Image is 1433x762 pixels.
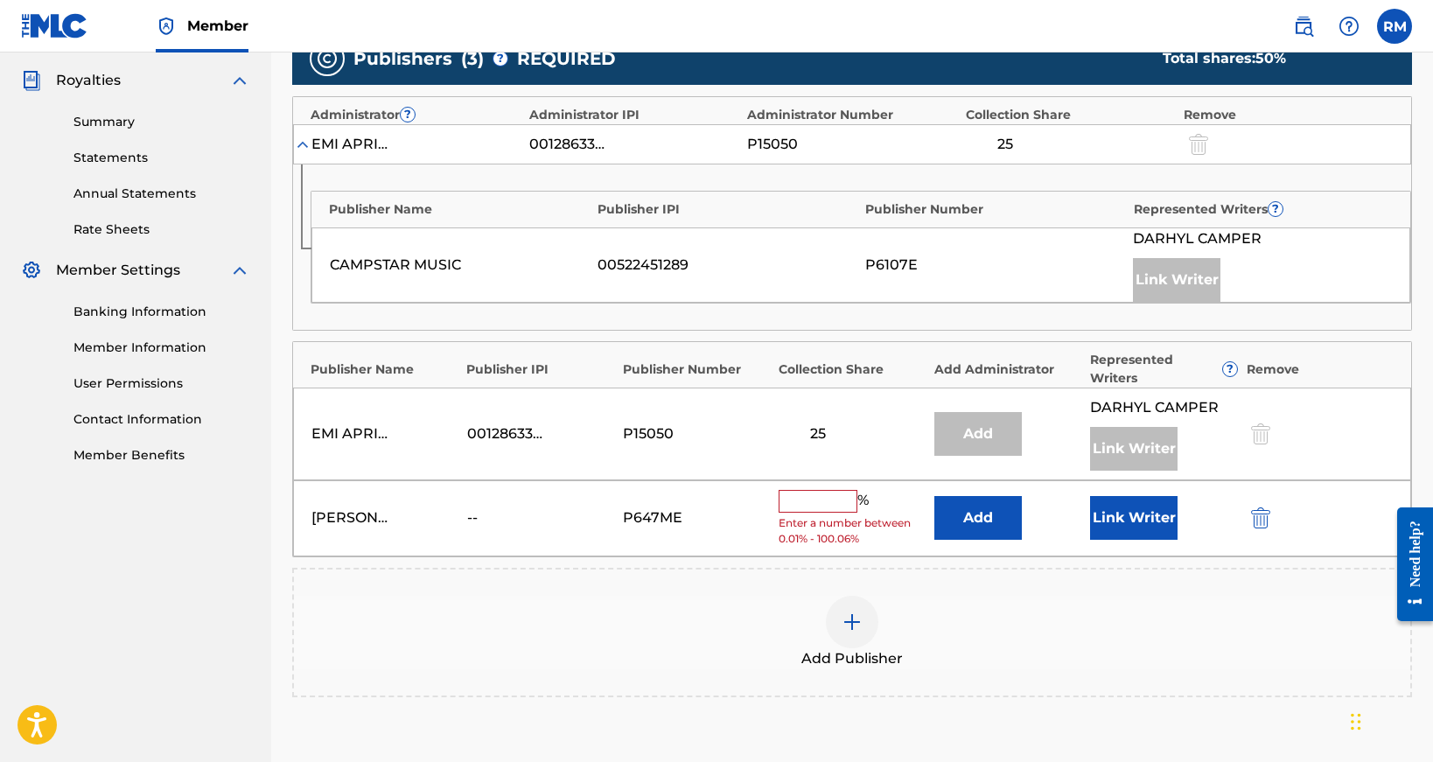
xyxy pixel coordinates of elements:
[187,16,248,36] span: Member
[73,374,250,393] a: User Permissions
[466,360,613,379] div: Publisher IPI
[73,149,250,167] a: Statements
[1269,202,1283,216] span: ?
[353,45,452,72] span: Publishers
[1346,678,1433,762] iframe: Chat Widget
[156,16,177,37] img: Top Rightsholder
[801,648,903,669] span: Add Publisher
[598,200,857,219] div: Publisher IPI
[529,106,739,124] div: Administrator IPI
[21,13,88,38] img: MLC Logo
[747,106,957,124] div: Administrator Number
[229,260,250,281] img: expand
[461,45,484,72] span: ( 3 )
[1339,16,1360,37] img: help
[779,360,926,379] div: Collection Share
[401,108,415,122] span: ?
[865,255,1124,276] div: P6107E
[857,490,873,513] span: %
[56,260,180,281] span: Member Settings
[73,220,250,239] a: Rate Sheets
[493,52,507,66] span: ?
[311,106,521,124] div: Administrator
[966,106,1176,124] div: Collection Share
[1090,496,1178,540] button: Link Writer
[1134,200,1394,219] div: Represented Writers
[21,260,42,281] img: Member Settings
[517,45,616,72] span: REQUIRED
[1384,489,1433,639] iframe: Resource Center
[1351,696,1361,748] div: Drag
[73,113,250,131] a: Summary
[1223,362,1237,376] span: ?
[1332,9,1367,44] div: Help
[842,612,863,633] img: add
[330,255,589,276] div: CAMPSTAR MUSIC
[1133,228,1262,249] span: DARHYL CAMPER
[73,185,250,203] a: Annual Statements
[73,446,250,465] a: Member Benefits
[1184,106,1394,124] div: Remove
[317,48,338,69] img: publishers
[56,70,121,91] span: Royalties
[294,136,311,153] img: expand-cell-toggle
[1377,9,1412,44] div: User Menu
[1247,360,1394,379] div: Remove
[73,410,250,429] a: Contact Information
[229,70,250,91] img: expand
[1293,16,1314,37] img: search
[779,515,926,547] span: Enter a number between 0.01% - 100.06%
[73,339,250,357] a: Member Information
[598,255,856,276] div: 00522451289
[1090,351,1237,388] div: Represented Writers
[1286,9,1321,44] a: Public Search
[934,360,1081,379] div: Add Administrator
[73,303,250,321] a: Banking Information
[21,70,42,91] img: Royalties
[1163,48,1377,69] div: Total shares:
[865,200,1125,219] div: Publisher Number
[1090,397,1219,418] span: DARHYL CAMPER
[934,496,1022,540] button: Add
[329,200,589,219] div: Publisher Name
[1255,50,1286,66] span: 50 %
[1251,507,1270,528] img: 12a2ab48e56ec057fbd8.svg
[623,360,770,379] div: Publisher Number
[311,360,458,379] div: Publisher Name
